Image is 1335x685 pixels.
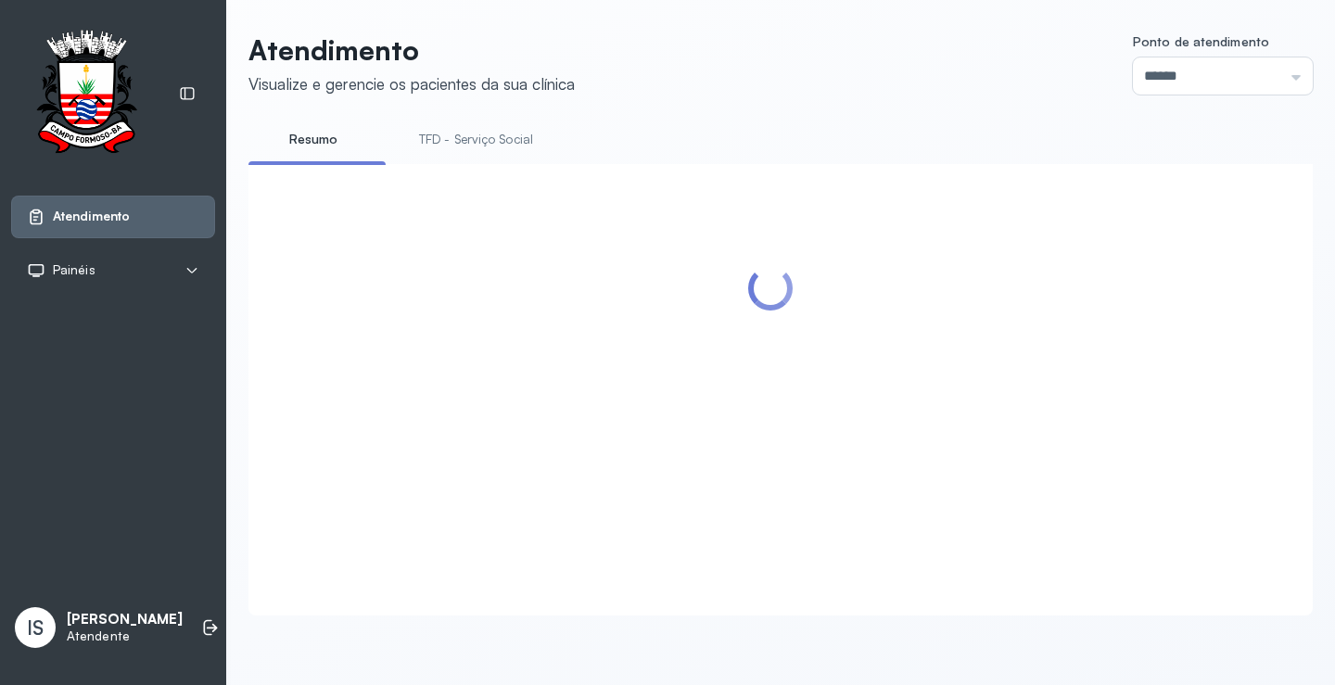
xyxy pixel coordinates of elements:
[1133,33,1269,49] span: Ponto de atendimento
[67,611,183,628] p: [PERSON_NAME]
[27,208,199,226] a: Atendimento
[248,33,575,67] p: Atendimento
[248,74,575,94] div: Visualize e gerencie os pacientes da sua clínica
[248,124,378,155] a: Resumo
[400,124,552,155] a: TFD - Serviço Social
[53,262,95,278] span: Painéis
[19,30,153,159] img: Logotipo do estabelecimento
[53,209,130,224] span: Atendimento
[67,628,183,644] p: Atendente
